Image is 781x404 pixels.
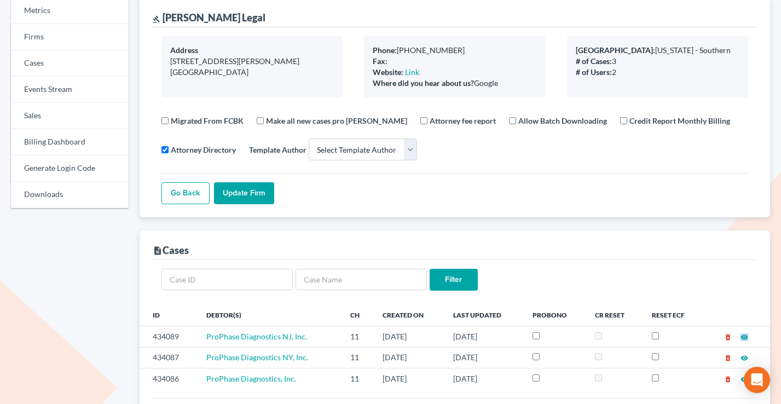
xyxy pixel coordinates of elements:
[342,304,374,326] th: Ch
[153,244,189,257] div: Cases
[342,326,374,347] td: 11
[266,115,407,126] label: Make all new cases pro [PERSON_NAME]
[518,115,607,126] label: Allow Batch Downloading
[342,368,374,389] td: 11
[140,368,198,389] td: 434086
[206,374,296,383] a: ProPhase Diagnostics, Inc.
[444,368,524,389] td: [DATE]
[373,45,397,55] b: Phone:
[724,376,732,383] i: delete_forever
[11,77,129,103] a: Events Stream
[373,45,536,56] div: [PHONE_NUMBER]
[11,103,129,129] a: Sales
[206,332,307,341] a: ProPhase Diagnostics NJ, Inc.
[153,246,163,256] i: description
[171,115,244,126] label: Migrated From FCBK
[444,347,524,368] td: [DATE]
[11,24,129,50] a: Firms
[140,304,198,326] th: ID
[373,78,474,88] b: Where did you hear about us?
[374,368,444,389] td: [DATE]
[740,353,748,362] a: visibility
[444,326,524,347] td: [DATE]
[744,367,770,393] div: Open Intercom Messenger
[11,50,129,77] a: Cases
[373,56,387,66] b: Fax:
[724,333,732,341] i: delete_forever
[576,67,612,77] b: # of Users:
[198,304,342,326] th: Debtor(s)
[11,155,129,182] a: Generate Login Code
[206,353,308,362] a: ProPhase Diagnostics NY, Inc.
[170,56,334,67] div: [STREET_ADDRESS][PERSON_NAME]
[249,144,306,155] label: Template Author
[586,304,643,326] th: CR Reset
[373,67,403,77] b: Website:
[296,269,427,291] input: Case Name
[724,374,732,383] a: delete_forever
[524,304,587,326] th: ProBono
[170,45,198,55] b: Address
[576,56,739,67] div: 3
[724,353,732,362] a: delete_forever
[214,182,274,204] input: Update Firm
[405,67,419,77] a: Link
[740,374,748,383] a: visibility
[740,332,748,341] a: visibility
[373,78,536,89] div: Google
[740,376,748,383] i: visibility
[161,269,293,291] input: Case ID
[643,304,704,326] th: Reset ECF
[629,115,730,126] label: Credit Report Monthly Billing
[374,304,444,326] th: Created On
[140,326,198,347] td: 434089
[342,347,374,368] td: 11
[170,67,334,78] div: [GEOGRAPHIC_DATA]
[430,269,478,291] input: Filter
[11,129,129,155] a: Billing Dashboard
[740,333,748,341] i: visibility
[140,347,198,368] td: 434087
[153,15,160,23] i: gavel
[374,347,444,368] td: [DATE]
[576,56,612,66] b: # of Cases:
[171,144,236,155] label: Attorney Directory
[161,182,210,204] a: Go Back
[724,354,732,362] i: delete_forever
[444,304,524,326] th: Last Updated
[374,326,444,347] td: [DATE]
[740,354,748,362] i: visibility
[576,45,739,56] div: [US_STATE] - Southern
[724,332,732,341] a: delete_forever
[153,11,265,24] div: [PERSON_NAME] Legal
[430,115,496,126] label: Attorney fee report
[576,67,739,78] div: 2
[11,182,129,208] a: Downloads
[576,45,655,55] b: [GEOGRAPHIC_DATA]:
